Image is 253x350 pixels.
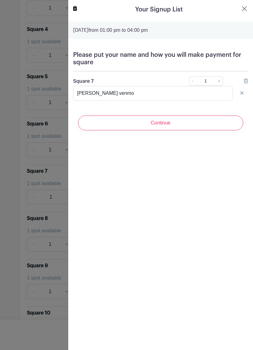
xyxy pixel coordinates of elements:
strong: [DATE] [73,28,89,33]
input: Note [73,86,233,101]
input: Continue [78,116,243,130]
button: Close [241,5,248,12]
a: + [215,76,223,86]
a: - [189,76,196,86]
h5: Please put your name and how you will make payment for square [73,51,248,66]
p: from 01:00 pm to 04:00 pm [73,27,248,34]
p: Square 7 [73,78,172,85]
h5: Your Signup List [135,5,183,14]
